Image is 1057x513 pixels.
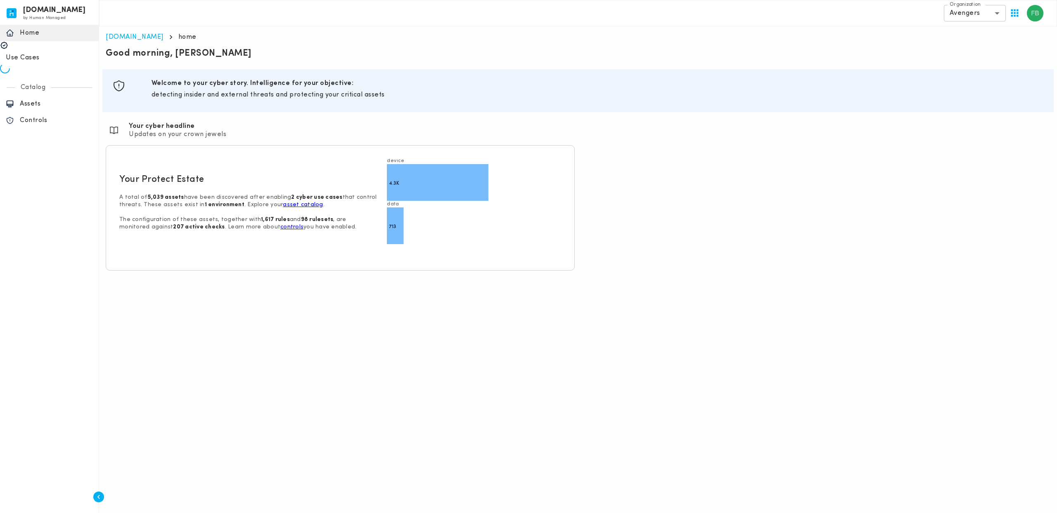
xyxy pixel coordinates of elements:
[1027,5,1043,21] img: Francis Botavara
[119,174,204,186] h5: Your Protect Estate
[119,194,378,231] p: A total of have been discovered after enabling that control threats. These assets exist in . Expl...
[152,91,1044,99] p: detecting insider and external threats and protecting your critical assets
[7,8,17,18] img: invicta.io
[283,202,323,208] a: asset catalog
[389,224,396,229] text: 713
[387,158,404,163] text: device
[20,29,93,37] p: Home
[15,83,52,92] p: Catalog
[178,33,197,41] p: home
[129,130,226,139] p: Updates on your crown jewels
[152,79,1044,87] h6: Welcome to your cyber story. Intelligence for your objective:
[23,7,86,13] h6: [DOMAIN_NAME]
[291,194,342,200] strong: 2 cyber use cases
[280,224,303,230] a: controls
[387,202,399,207] text: data
[106,48,1050,59] p: Good morning, [PERSON_NAME]
[20,116,93,125] p: Controls
[950,1,981,8] label: Organization
[106,34,164,40] a: [DOMAIN_NAME]
[129,122,226,130] h6: Your cyber headline
[944,5,1006,21] div: Avengers
[301,216,334,223] strong: 98 rulesets
[147,194,184,200] strong: 5,039 assets
[389,181,399,186] text: 4.3K
[23,16,66,20] span: by Human Managed
[205,202,244,208] strong: 1 environment
[261,216,290,223] strong: 1,617 rules
[1024,2,1047,25] button: User
[6,54,99,62] p: Use Cases
[173,224,225,230] strong: 207 active checks
[106,33,1050,41] nav: breadcrumb
[20,100,93,108] p: Assets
